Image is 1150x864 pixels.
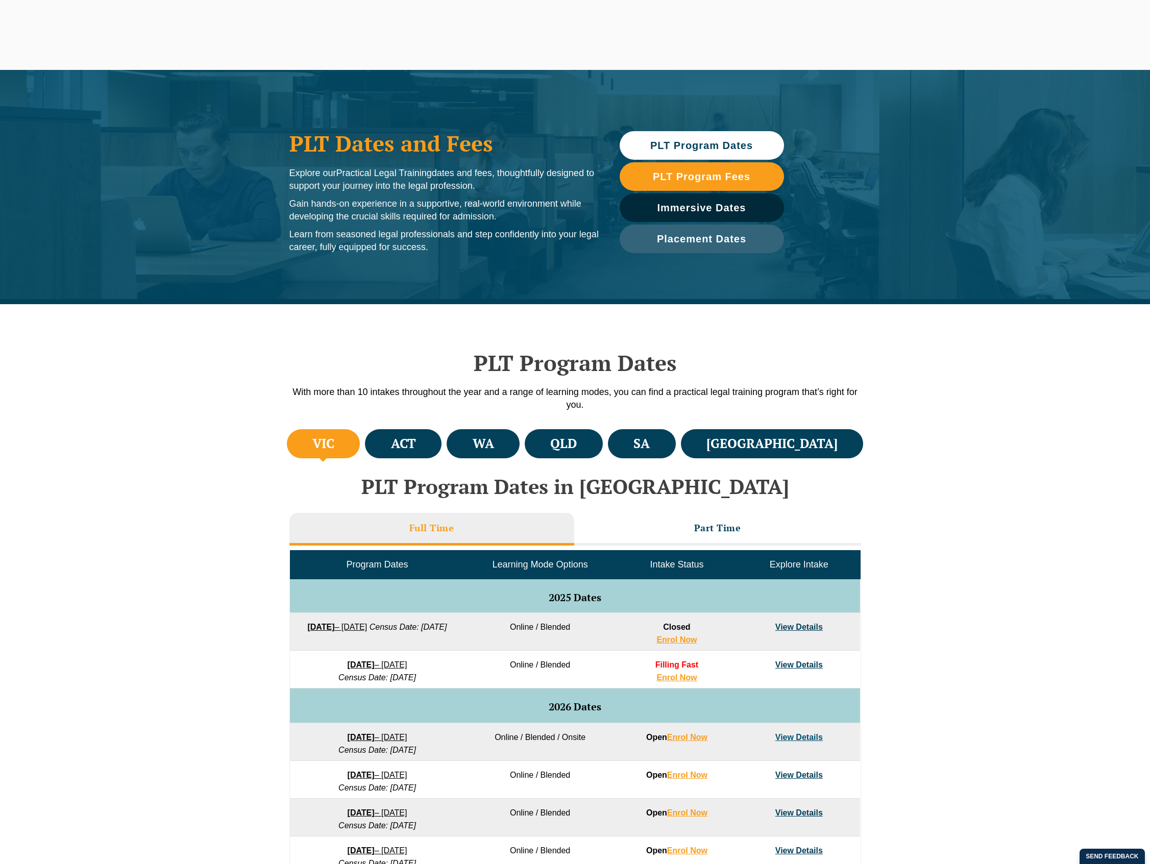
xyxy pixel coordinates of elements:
a: Enrol Now [667,846,707,855]
a: [DATE]– [DATE] [348,771,407,779]
h4: [GEOGRAPHIC_DATA] [706,435,838,452]
a: Enrol Now [667,771,707,779]
span: Explore Intake [770,559,828,570]
em: Census Date: [DATE] [338,673,416,682]
a: Enrol Now [667,808,707,817]
td: Online / Blended [464,799,616,836]
p: Gain hands-on experience in a supportive, real-world environment while developing the crucial ski... [289,198,599,223]
a: [DATE]– [DATE] [348,733,407,742]
h1: PLT Dates and Fees [289,131,599,156]
td: Online / Blended / Onsite [464,723,616,761]
strong: [DATE] [348,808,375,817]
a: Placement Dates [620,225,784,253]
a: [DATE]– [DATE] [348,808,407,817]
span: Practical Legal Training [336,168,432,178]
span: Immersive Dates [657,203,746,213]
span: Filling Fast [655,660,698,669]
a: PLT Program Fees [620,162,784,191]
a: Immersive Dates [620,193,784,222]
h3: Part Time [694,522,741,534]
strong: [DATE] [307,623,334,631]
h2: PLT Program Dates [284,350,866,376]
a: Enrol Now [656,673,697,682]
strong: Open [646,808,707,817]
a: [DATE]– [DATE] [307,623,367,631]
h4: ACT [391,435,416,452]
span: Intake Status [650,559,703,570]
span: Placement Dates [657,234,746,244]
a: View Details [775,846,823,855]
td: Online / Blended [464,613,616,651]
h4: QLD [550,435,577,452]
td: Online / Blended [464,651,616,688]
em: Census Date: [DATE] [338,821,416,830]
p: Learn from seasoned legal professionals and step confidently into your legal career, fully equipp... [289,228,599,254]
strong: [DATE] [348,660,375,669]
h4: SA [633,435,650,452]
strong: Open [646,771,707,779]
span: Program Dates [346,559,408,570]
span: PLT Program Dates [650,140,753,151]
strong: [DATE] [348,771,375,779]
strong: Open [646,846,707,855]
a: [DATE]– [DATE] [348,660,407,669]
a: Enrol Now [656,635,697,644]
strong: Open [646,733,707,742]
a: PLT Program Dates [620,131,784,160]
a: Enrol Now [667,733,707,742]
p: With more than 10 intakes throughout the year and a range of learning modes, you can find a pract... [284,386,866,411]
em: Census Date: [DATE] [338,783,416,792]
a: View Details [775,733,823,742]
em: Census Date: [DATE] [370,623,447,631]
h4: VIC [312,435,334,452]
a: View Details [775,660,823,669]
strong: [DATE] [348,733,375,742]
span: 2025 Dates [549,590,601,604]
h4: WA [473,435,494,452]
td: Online / Blended [464,761,616,799]
strong: [DATE] [348,846,375,855]
a: View Details [775,808,823,817]
span: 2026 Dates [549,700,601,713]
a: View Details [775,623,823,631]
em: Census Date: [DATE] [338,746,416,754]
h2: PLT Program Dates in [GEOGRAPHIC_DATA] [284,475,866,498]
span: Closed [663,623,690,631]
p: Explore our dates and fees, thoughtfully designed to support your journey into the legal profession. [289,167,599,192]
h3: Full Time [409,522,454,534]
span: PLT Program Fees [653,171,750,182]
a: View Details [775,771,823,779]
a: [DATE]– [DATE] [348,846,407,855]
span: Learning Mode Options [493,559,588,570]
